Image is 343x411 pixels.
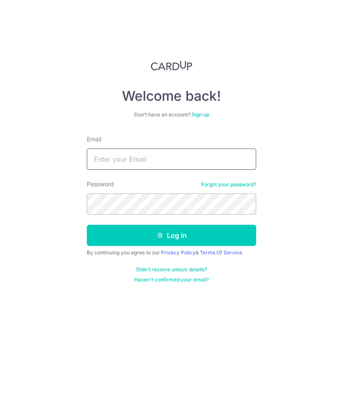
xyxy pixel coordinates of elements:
a: Terms Of Service [200,250,242,256]
a: Privacy Policy [161,250,196,256]
input: Enter your Email [87,149,256,170]
a: Haven't confirmed your email? [134,277,209,284]
div: By continuing you agree to our & [87,250,256,257]
a: Didn't receive unlock details? [136,267,207,273]
label: Password [87,180,114,189]
a: Forgot your password? [201,182,256,188]
h4: Welcome back! [87,88,256,105]
div: Don’t have an account? [87,112,256,119]
img: CardUp Logo [151,61,192,71]
a: Sign up [191,112,209,118]
label: Email [87,135,101,144]
button: Log in [87,225,256,246]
